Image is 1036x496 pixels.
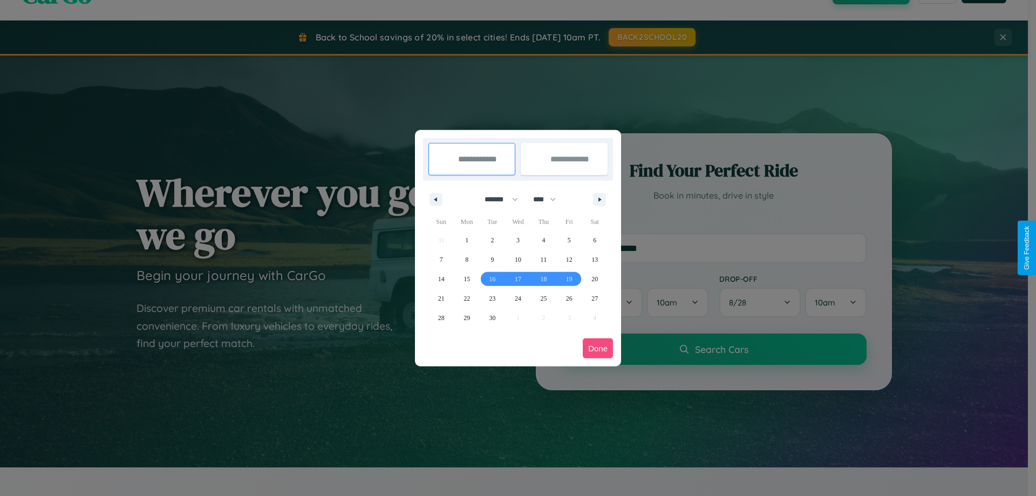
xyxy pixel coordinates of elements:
span: 15 [464,269,470,289]
button: 22 [454,289,479,308]
span: 26 [566,289,572,308]
span: 16 [489,269,496,289]
span: 1 [465,230,468,250]
button: 15 [454,269,479,289]
button: Done [583,338,613,358]
span: 21 [438,289,445,308]
span: 25 [540,289,547,308]
span: Sun [428,213,454,230]
span: 13 [591,250,598,269]
button: 21 [428,289,454,308]
button: 13 [582,250,608,269]
span: 3 [516,230,520,250]
span: 6 [593,230,596,250]
button: 27 [582,289,608,308]
button: 28 [428,308,454,328]
button: 14 [428,269,454,289]
span: 24 [515,289,521,308]
span: 2 [491,230,494,250]
button: 3 [505,230,530,250]
button: 29 [454,308,479,328]
span: Sat [582,213,608,230]
button: 18 [531,269,556,289]
span: 14 [438,269,445,289]
button: 8 [454,250,479,269]
span: 9 [491,250,494,269]
span: 22 [464,289,470,308]
button: 11 [531,250,556,269]
span: 8 [465,250,468,269]
span: 11 [541,250,547,269]
span: 4 [542,230,545,250]
span: 30 [489,308,496,328]
span: 19 [566,269,572,289]
div: Give Feedback [1023,226,1031,270]
span: 20 [591,269,598,289]
button: 23 [480,289,505,308]
span: Thu [531,213,556,230]
button: 5 [556,230,582,250]
button: 24 [505,289,530,308]
span: Tue [480,213,505,230]
span: Wed [505,213,530,230]
button: 9 [480,250,505,269]
span: 7 [440,250,443,269]
button: 25 [531,289,556,308]
span: 5 [568,230,571,250]
button: 6 [582,230,608,250]
button: 1 [454,230,479,250]
button: 16 [480,269,505,289]
button: 2 [480,230,505,250]
button: 17 [505,269,530,289]
button: 10 [505,250,530,269]
button: 20 [582,269,608,289]
button: 19 [556,269,582,289]
button: 12 [556,250,582,269]
span: 17 [515,269,521,289]
button: 4 [531,230,556,250]
button: 26 [556,289,582,308]
span: 29 [464,308,470,328]
span: 18 [540,269,547,289]
span: Fri [556,213,582,230]
span: 27 [591,289,598,308]
span: 28 [438,308,445,328]
button: 30 [480,308,505,328]
span: Mon [454,213,479,230]
span: 12 [566,250,572,269]
span: 10 [515,250,521,269]
button: 7 [428,250,454,269]
span: 23 [489,289,496,308]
